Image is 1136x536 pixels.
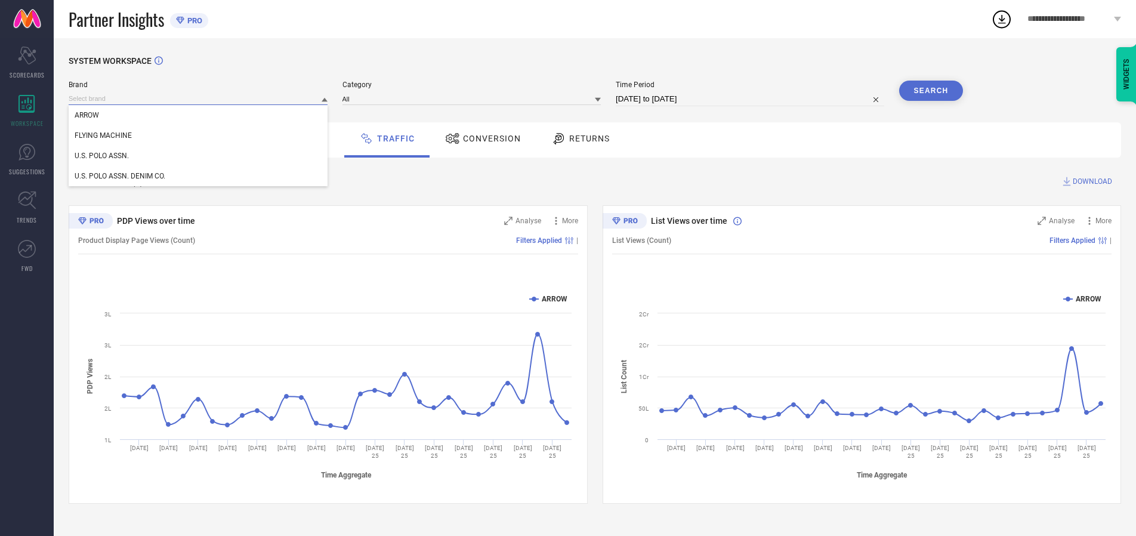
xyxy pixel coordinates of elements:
text: ARROW [1076,295,1101,303]
span: | [576,236,578,245]
text: [DATE] [755,445,773,451]
svg: Zoom [504,217,513,225]
span: More [562,217,578,225]
text: 0 [645,437,649,443]
text: [DATE] [337,445,355,451]
span: FWD [21,264,33,273]
span: Time Period [616,81,884,89]
text: [DATE] 25 [543,445,561,459]
span: Returns [569,134,610,143]
tspan: Time Aggregate [856,471,907,479]
span: | [1110,236,1112,245]
text: [DATE] [130,445,149,451]
span: SYSTEM WORKSPACE [69,56,152,66]
text: 2Cr [639,342,649,349]
input: Select brand [69,93,328,105]
text: [DATE] 25 [1048,445,1066,459]
text: [DATE] 25 [902,445,920,459]
span: ARROW [75,111,99,119]
span: List Views over time [651,216,727,226]
input: Select time period [616,92,884,106]
text: 2Cr [639,311,649,318]
span: Conversion [463,134,521,143]
text: [DATE] [159,445,178,451]
span: WORKSPACE [11,119,44,128]
text: [DATE] 25 [1018,445,1037,459]
text: [DATE] 25 [484,445,502,459]
text: [DATE] [307,445,326,451]
text: [DATE] 25 [931,445,949,459]
tspan: List Count [620,359,628,393]
div: FLYING MACHINE [69,125,328,146]
tspan: Time Aggregate [321,471,372,479]
span: Filters Applied [516,236,562,245]
span: More [1095,217,1112,225]
span: DOWNLOAD [1073,175,1112,187]
text: 50L [638,405,649,412]
text: [DATE] [218,445,237,451]
text: 2L [104,374,112,380]
text: [DATE] 25 [366,445,384,459]
text: 1L [104,437,112,443]
text: 3L [104,311,112,318]
text: [DATE] [696,445,715,451]
text: [DATE] [667,445,686,451]
text: [DATE] [189,445,208,451]
span: Partner Insights [69,7,164,32]
span: FLYING MACHINE [75,131,132,140]
span: Product Display Page Views (Count) [78,236,195,245]
text: [DATE] 25 [1077,445,1095,459]
text: 2L [104,405,112,412]
div: Premium [603,213,647,231]
span: U.S. POLO ASSN. [75,152,129,160]
div: ARROW [69,105,328,125]
tspan: PDP Views [86,359,94,394]
span: Analyse [1049,217,1075,225]
text: ARROW [542,295,567,303]
text: [DATE] 25 [514,445,532,459]
div: Premium [69,213,113,231]
text: [DATE] [842,445,861,451]
text: [DATE] 25 [455,445,473,459]
text: [DATE] 25 [989,445,1008,459]
span: SCORECARDS [10,70,45,79]
text: [DATE] 25 [960,445,978,459]
span: List Views (Count) [612,236,671,245]
text: [DATE] [813,445,832,451]
text: [DATE] [784,445,802,451]
div: Open download list [991,8,1012,30]
span: Analyse [515,217,541,225]
span: Traffic [377,134,415,143]
text: [DATE] 25 [396,445,414,459]
span: Category [342,81,601,89]
span: Brand [69,81,328,89]
text: [DATE] [277,445,296,451]
text: [DATE] [872,445,891,451]
text: [DATE] 25 [425,445,443,459]
div: U.S. POLO ASSN. DENIM CO. [69,166,328,186]
text: [DATE] [248,445,267,451]
span: Filters Applied [1049,236,1095,245]
span: SUGGESTIONS [9,167,45,176]
span: TRENDS [17,215,37,224]
text: [DATE] [726,445,744,451]
button: Search [899,81,964,101]
span: PRO [184,16,202,25]
div: U.S. POLO ASSN. [69,146,328,166]
text: 3L [104,342,112,349]
span: U.S. POLO ASSN. DENIM CO. [75,172,165,180]
text: 1Cr [639,374,649,380]
svg: Zoom [1038,217,1046,225]
span: PDP Views over time [117,216,195,226]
